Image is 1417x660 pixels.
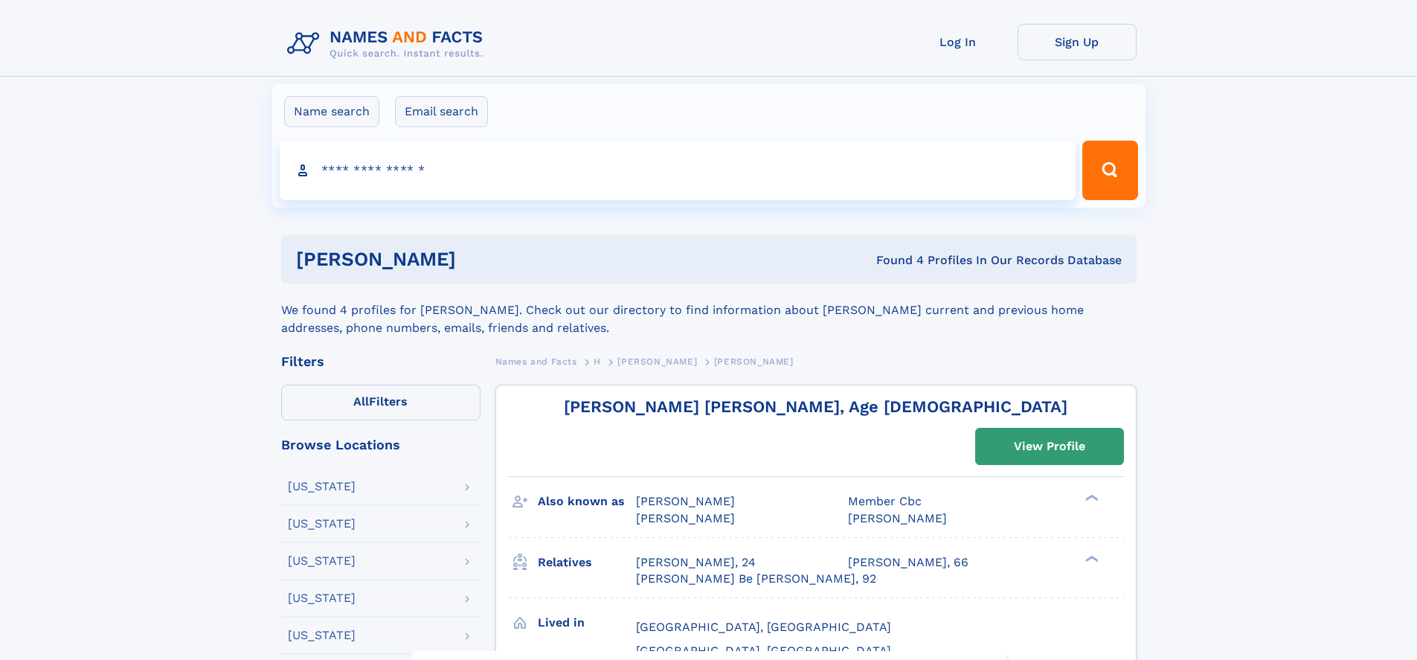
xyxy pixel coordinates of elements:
[1082,554,1099,563] div: ❯
[617,352,697,371] a: [PERSON_NAME]
[280,141,1076,200] input: search input
[636,494,735,508] span: [PERSON_NAME]
[281,283,1137,337] div: We found 4 profiles for [PERSON_NAME]. Check out our directory to find information about [PERSON_...
[495,352,577,371] a: Names and Facts
[288,592,356,604] div: [US_STATE]
[296,250,666,269] h1: [PERSON_NAME]
[636,554,756,571] a: [PERSON_NAME], 24
[636,511,735,525] span: [PERSON_NAME]
[353,394,369,409] span: All
[636,644,891,658] span: [GEOGRAPHIC_DATA], [GEOGRAPHIC_DATA]
[848,494,922,508] span: Member Cbc
[617,356,697,367] span: [PERSON_NAME]
[899,24,1018,60] a: Log In
[666,252,1122,269] div: Found 4 Profiles In Our Records Database
[848,554,968,571] a: [PERSON_NAME], 66
[281,438,481,452] div: Browse Locations
[288,555,356,567] div: [US_STATE]
[714,356,794,367] span: [PERSON_NAME]
[848,511,947,525] span: [PERSON_NAME]
[281,24,495,64] img: Logo Names and Facts
[564,397,1067,416] a: [PERSON_NAME] [PERSON_NAME], Age [DEMOGRAPHIC_DATA]
[1082,493,1099,503] div: ❯
[594,352,601,371] a: H
[636,620,891,634] span: [GEOGRAPHIC_DATA], [GEOGRAPHIC_DATA]
[288,518,356,530] div: [US_STATE]
[1014,429,1085,464] div: View Profile
[288,481,356,493] div: [US_STATE]
[538,550,636,575] h3: Relatives
[1018,24,1137,60] a: Sign Up
[538,489,636,514] h3: Also known as
[1082,141,1137,200] button: Search Button
[538,610,636,635] h3: Lived in
[284,96,379,127] label: Name search
[288,629,356,641] div: [US_STATE]
[395,96,488,127] label: Email search
[594,356,601,367] span: H
[281,385,481,420] label: Filters
[976,429,1123,464] a: View Profile
[281,355,481,368] div: Filters
[636,571,876,587] a: [PERSON_NAME] Be [PERSON_NAME], 92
